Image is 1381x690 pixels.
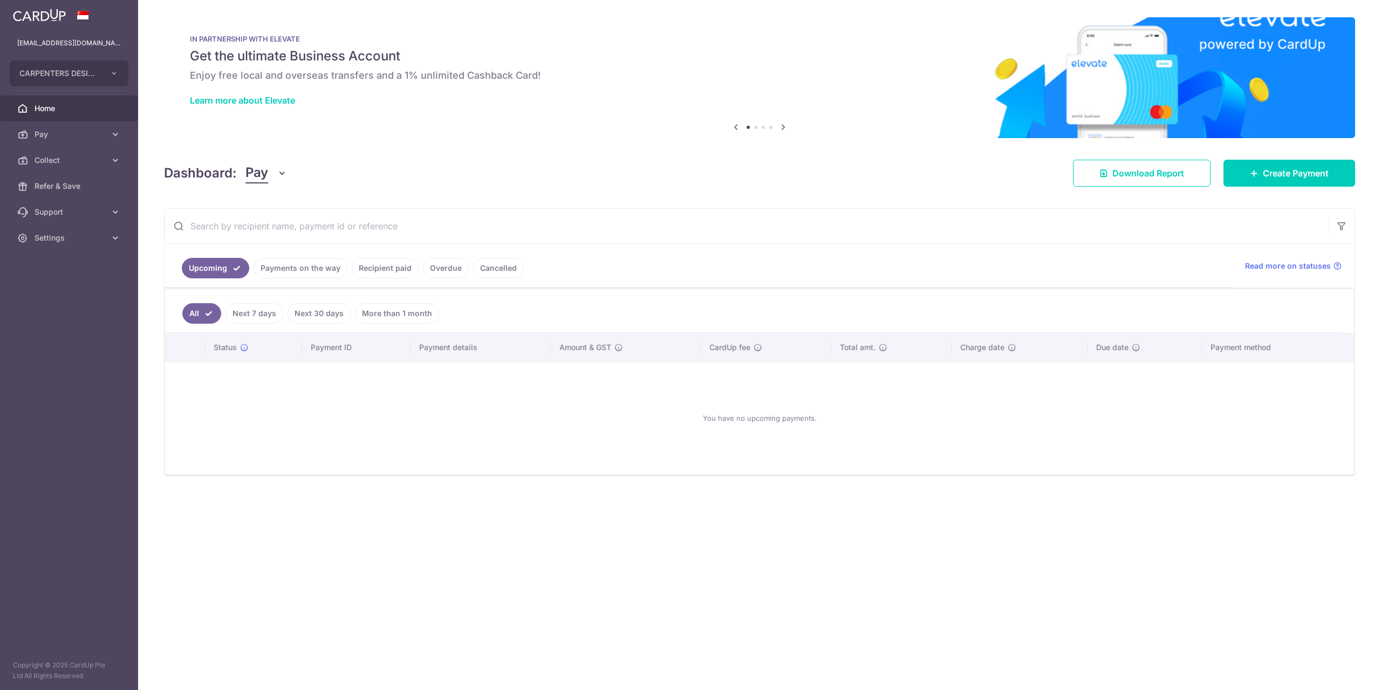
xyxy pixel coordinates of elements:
[1202,333,1354,361] th: Payment method
[1073,160,1211,187] a: Download Report
[19,68,99,79] span: CARPENTERS DESIGN GROUP PTE. LTD.
[35,103,106,114] span: Home
[190,95,295,106] a: Learn more about Elevate
[840,342,876,353] span: Total amt.
[182,258,249,278] a: Upcoming
[1112,167,1184,180] span: Download Report
[35,207,106,217] span: Support
[13,9,66,22] img: CardUp
[164,163,237,183] h4: Dashboard:
[473,258,524,278] a: Cancelled
[35,233,106,243] span: Settings
[355,303,439,324] a: More than 1 month
[1312,658,1370,685] iframe: Opens a widget where you can find more information
[1223,160,1355,187] a: Create Payment
[10,60,128,86] button: CARPENTERS DESIGN GROUP PTE. LTD.
[302,333,411,361] th: Payment ID
[1245,261,1342,271] a: Read more on statuses
[164,17,1355,138] img: Renovation banner
[190,47,1329,65] h5: Get the ultimate Business Account
[1263,167,1329,180] span: Create Payment
[214,342,237,353] span: Status
[960,342,1004,353] span: Charge date
[411,333,551,361] th: Payment details
[245,163,287,183] button: Pay
[17,38,121,49] p: [EMAIL_ADDRESS][DOMAIN_NAME]
[423,258,469,278] a: Overdue
[178,371,1341,466] div: You have no upcoming payments.
[35,181,106,192] span: Refer & Save
[225,303,283,324] a: Next 7 days
[182,303,221,324] a: All
[190,69,1329,82] h6: Enjoy free local and overseas transfers and a 1% unlimited Cashback Card!
[1096,342,1129,353] span: Due date
[709,342,750,353] span: CardUp fee
[559,342,611,353] span: Amount & GST
[35,129,106,140] span: Pay
[1245,261,1331,271] span: Read more on statuses
[288,303,351,324] a: Next 30 days
[254,258,347,278] a: Payments on the way
[35,155,106,166] span: Collect
[352,258,419,278] a: Recipient paid
[190,35,1329,43] p: IN PARTNERSHIP WITH ELEVATE
[165,209,1329,243] input: Search by recipient name, payment id or reference
[245,163,268,183] span: Pay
